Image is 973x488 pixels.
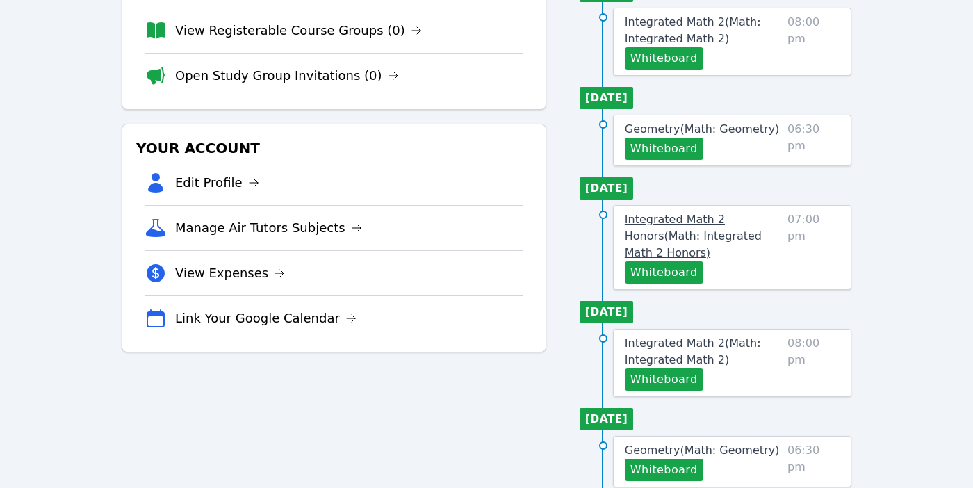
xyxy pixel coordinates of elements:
span: 08:00 pm [787,14,840,70]
span: Integrated Math 2 ( Math: Integrated Math 2 ) [625,15,761,45]
h3: Your Account [133,136,534,161]
a: Manage Air Tutors Subjects [175,218,362,238]
a: Integrated Math 2(Math: Integrated Math 2) [625,335,782,368]
span: Geometry ( Math: Geometry ) [625,122,780,136]
a: Open Study Group Invitations (0) [175,66,399,86]
span: 07:00 pm [787,211,840,284]
span: Integrated Math 2 ( Math: Integrated Math 2 ) [625,336,761,366]
span: 08:00 pm [787,335,840,391]
a: Edit Profile [175,173,259,193]
li: [DATE] [580,408,633,430]
button: Whiteboard [625,47,703,70]
a: View Expenses [175,263,285,283]
button: Whiteboard [625,459,703,481]
span: 06:30 pm [787,121,840,160]
button: Whiteboard [625,261,703,284]
a: Link Your Google Calendar [175,309,357,328]
li: [DATE] [580,177,633,200]
a: View Registerable Course Groups (0) [175,21,422,40]
button: Whiteboard [625,138,703,160]
a: Integrated Math 2(Math: Integrated Math 2) [625,14,782,47]
li: [DATE] [580,87,633,109]
button: Whiteboard [625,368,703,391]
a: Geometry(Math: Geometry) [625,121,780,138]
span: Integrated Math 2 Honors ( Math: Integrated Math 2 Honors ) [625,213,762,259]
li: [DATE] [580,301,633,323]
span: 06:30 pm [787,442,840,481]
a: Integrated Math 2 Honors(Math: Integrated Math 2 Honors) [625,211,782,261]
span: Geometry ( Math: Geometry ) [625,444,780,457]
a: Geometry(Math: Geometry) [625,442,780,459]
